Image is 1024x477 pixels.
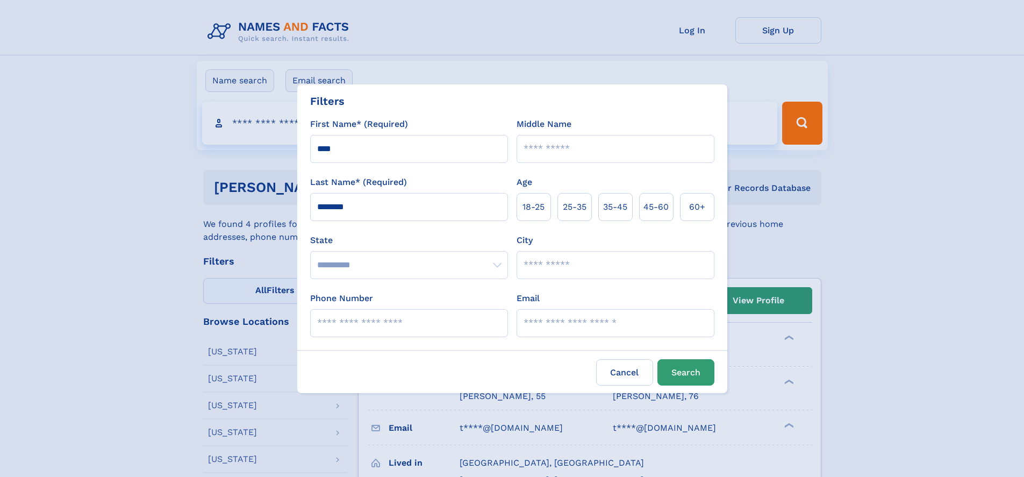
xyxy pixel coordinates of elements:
[517,234,533,247] label: City
[310,292,373,305] label: Phone Number
[522,201,545,213] span: 18‑25
[643,201,669,213] span: 45‑60
[596,359,653,386] label: Cancel
[310,93,345,109] div: Filters
[657,359,714,386] button: Search
[517,176,532,189] label: Age
[310,176,407,189] label: Last Name* (Required)
[563,201,586,213] span: 25‑35
[689,201,705,213] span: 60+
[517,292,540,305] label: Email
[310,234,508,247] label: State
[517,118,571,131] label: Middle Name
[310,118,408,131] label: First Name* (Required)
[603,201,627,213] span: 35‑45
